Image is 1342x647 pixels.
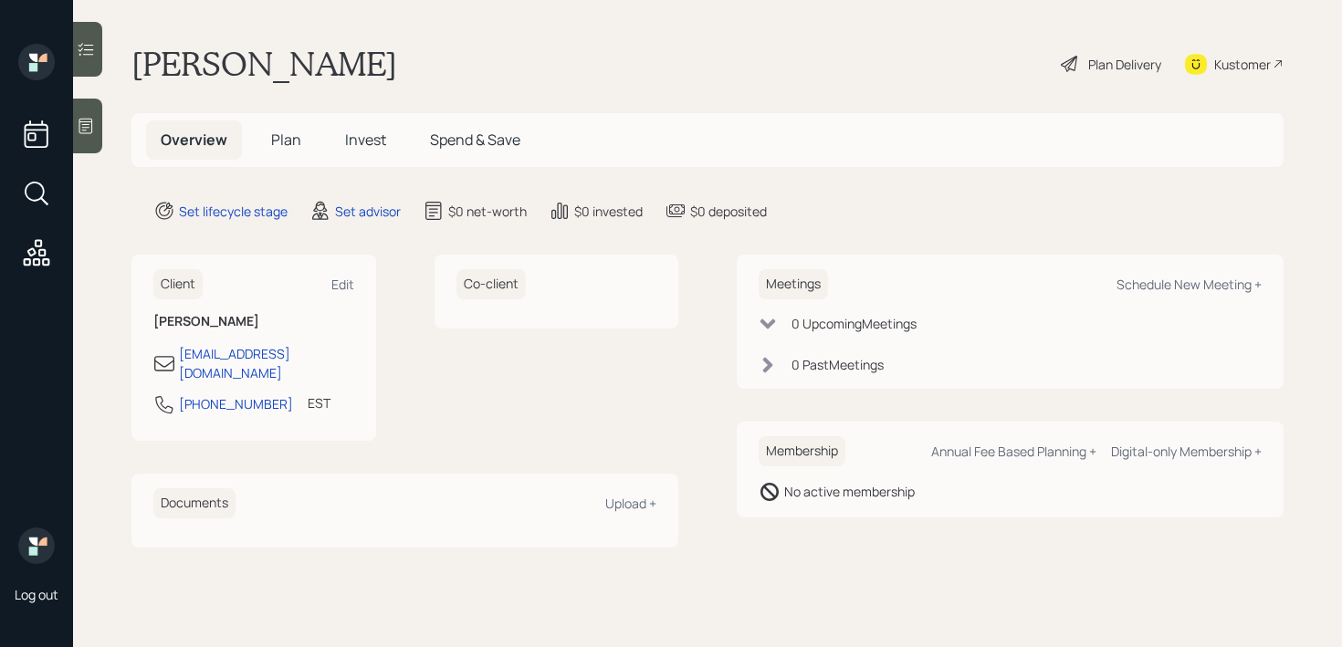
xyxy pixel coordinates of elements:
img: retirable_logo.png [18,527,55,564]
div: No active membership [784,482,915,501]
div: $0 deposited [690,202,767,221]
h1: [PERSON_NAME] [131,44,397,84]
h6: [PERSON_NAME] [153,314,354,329]
h6: Meetings [759,269,828,299]
div: $0 net-worth [448,202,527,221]
div: Annual Fee Based Planning + [931,443,1096,460]
div: Set lifecycle stage [179,202,288,221]
div: 0 Past Meeting s [792,355,884,374]
h6: Client [153,269,203,299]
div: Upload + [605,495,656,512]
span: Overview [161,130,227,150]
div: Set advisor [335,202,401,221]
div: EST [308,393,330,412]
span: Plan [271,130,301,150]
div: Log out [15,586,58,603]
h6: Co-client [456,269,526,299]
div: [EMAIL_ADDRESS][DOMAIN_NAME] [179,344,354,382]
div: Digital-only Membership + [1111,443,1262,460]
span: Invest [345,130,386,150]
div: Schedule New Meeting + [1117,276,1262,293]
div: [PHONE_NUMBER] [179,394,293,413]
h6: Documents [153,488,236,518]
h6: Membership [759,436,845,466]
div: 0 Upcoming Meeting s [792,314,917,333]
div: Edit [331,276,354,293]
div: $0 invested [574,202,643,221]
div: Plan Delivery [1088,55,1161,74]
div: Kustomer [1214,55,1271,74]
span: Spend & Save [430,130,520,150]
